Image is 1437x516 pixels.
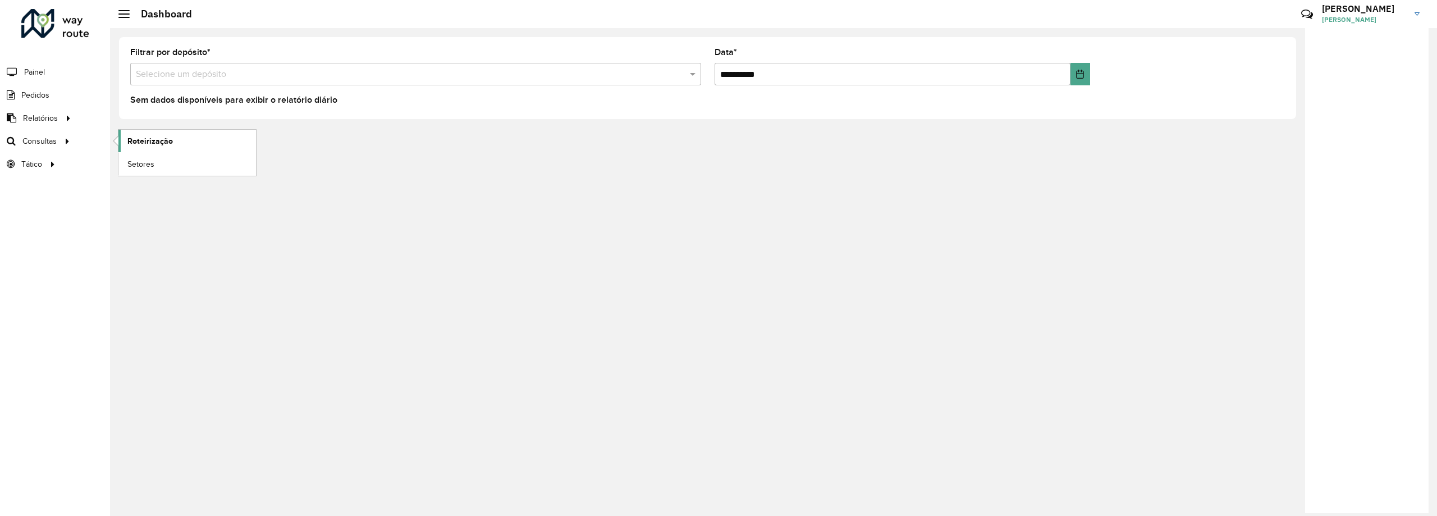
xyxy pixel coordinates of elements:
[21,89,49,101] span: Pedidos
[23,112,58,124] span: Relatórios
[24,66,45,78] span: Painel
[21,158,42,170] span: Tático
[118,153,256,175] a: Setores
[130,93,337,107] label: Sem dados disponíveis para exibir o relatório diário
[130,8,192,20] h2: Dashboard
[127,135,173,147] span: Roteirização
[22,135,57,147] span: Consultas
[130,45,210,59] label: Filtrar por depósito
[715,45,737,59] label: Data
[1322,3,1406,14] h3: [PERSON_NAME]
[118,130,256,152] a: Roteirização
[1295,2,1319,26] a: Contato Rápido
[1070,63,1091,85] button: Choose Date
[1322,15,1406,25] span: [PERSON_NAME]
[127,158,154,170] span: Setores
